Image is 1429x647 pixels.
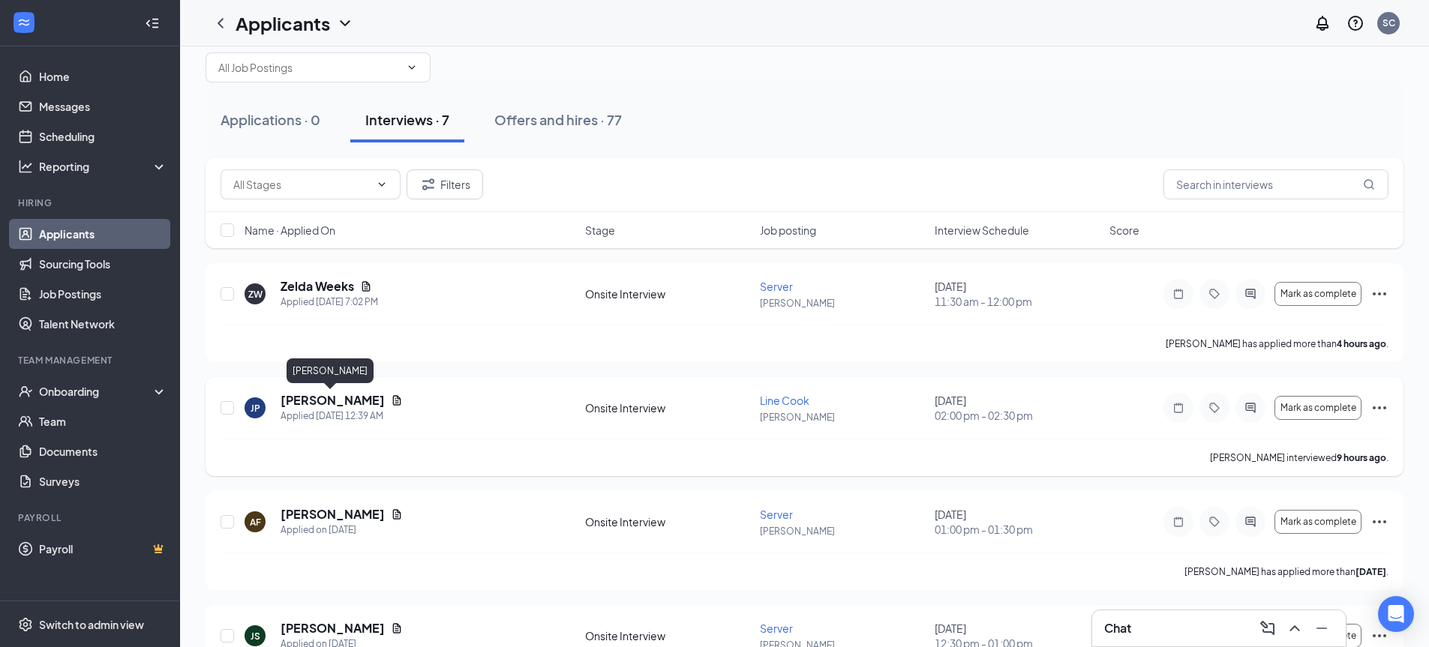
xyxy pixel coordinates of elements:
div: Applications · 0 [221,110,320,129]
p: [PERSON_NAME] [760,297,926,310]
p: [PERSON_NAME] has applied more than . [1184,565,1388,578]
a: Team [39,406,167,436]
a: Scheduling [39,121,167,151]
svg: Note [1169,402,1187,414]
button: ComposeMessage [1256,616,1280,640]
button: ChevronUp [1283,616,1307,640]
span: 01:00 pm - 01:30 pm [935,522,1100,537]
span: Mark as complete [1280,517,1356,527]
button: Filter Filters [407,169,483,199]
div: Onboarding [39,384,155,399]
div: Onsite Interview [585,286,751,301]
span: 11:30 am - 12:00 pm [935,294,1100,309]
a: Documents [39,436,167,466]
a: Applicants [39,219,167,249]
span: Interview Schedule [935,223,1029,238]
div: Applied on [DATE] [281,523,403,538]
span: Score [1109,223,1139,238]
span: Line Cook [760,394,809,407]
div: Onsite Interview [585,628,751,643]
span: Name · Applied On [245,223,335,238]
div: JS [251,630,260,643]
svg: Document [391,508,403,520]
a: Surveys [39,466,167,496]
button: Mark as complete [1274,510,1361,534]
div: ZW [248,288,263,301]
b: 9 hours ago [1337,452,1386,463]
svg: Ellipses [1370,399,1388,417]
svg: Note [1169,516,1187,528]
p: [PERSON_NAME] has applied more than . [1166,337,1388,350]
svg: Tag [1205,402,1223,414]
svg: Ellipses [1370,285,1388,303]
button: Mark as complete [1274,396,1361,420]
svg: WorkstreamLogo [17,15,32,30]
div: Applied [DATE] 12:39 AM [281,409,403,424]
div: Onsite Interview [585,400,751,415]
svg: Analysis [18,159,33,174]
div: JP [251,402,260,415]
input: All Stages [233,176,370,193]
svg: UserCheck [18,384,33,399]
svg: Document [360,280,372,292]
p: [PERSON_NAME] [760,525,926,538]
svg: ChevronDown [406,61,418,73]
a: Talent Network [39,309,167,339]
svg: ChevronLeft [212,14,230,32]
svg: ActiveChat [1241,402,1259,414]
svg: Document [391,622,403,634]
div: [PERSON_NAME] [287,358,374,383]
svg: Notifications [1313,14,1331,32]
svg: Filter [419,175,437,193]
a: Job Postings [39,279,167,309]
div: Open Intercom Messenger [1378,596,1414,632]
span: Server [760,280,793,293]
span: Stage [585,223,615,238]
input: All Job Postings [218,59,400,76]
b: [DATE] [1355,566,1386,577]
span: Server [760,622,793,635]
span: Mark as complete [1280,403,1356,413]
div: SC [1382,16,1395,29]
div: [DATE] [935,507,1100,537]
svg: Collapse [145,16,160,31]
h5: Zelda Weeks [281,278,354,295]
b: 4 hours ago [1337,338,1386,349]
h5: [PERSON_NAME] [281,392,385,409]
svg: Tag [1205,288,1223,300]
svg: Document [391,394,403,406]
svg: MagnifyingGlass [1363,178,1375,190]
button: Minimize [1310,616,1334,640]
svg: Note [1169,288,1187,300]
input: Search in interviews [1163,169,1388,199]
a: Home [39,61,167,91]
svg: QuestionInfo [1346,14,1364,32]
span: 02:00 pm - 02:30 pm [935,408,1100,423]
div: [DATE] [935,279,1100,309]
div: Reporting [39,159,168,174]
div: Applied [DATE] 7:02 PM [281,295,378,310]
span: Mark as complete [1280,289,1356,299]
svg: Tag [1205,516,1223,528]
svg: ChevronDown [376,178,388,190]
h5: [PERSON_NAME] [281,620,385,637]
div: Hiring [18,196,164,209]
a: Sourcing Tools [39,249,167,279]
h1: Applicants [236,10,330,36]
svg: Settings [18,617,33,632]
div: AF [250,516,261,529]
div: [DATE] [935,393,1100,423]
button: Mark as complete [1274,282,1361,306]
div: Interviews · 7 [365,110,449,129]
svg: ActiveChat [1241,288,1259,300]
svg: ChevronDown [336,14,354,32]
span: Job posting [760,223,816,238]
div: Payroll [18,511,164,524]
svg: ChevronUp [1286,619,1304,637]
div: Offers and hires · 77 [494,110,622,129]
svg: Ellipses [1370,513,1388,531]
div: Onsite Interview [585,514,751,529]
div: Team Management [18,354,164,367]
p: [PERSON_NAME] [760,411,926,424]
svg: Minimize [1313,619,1331,637]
